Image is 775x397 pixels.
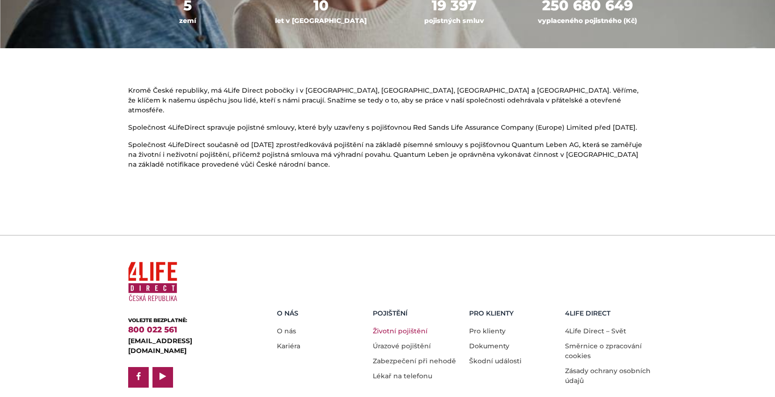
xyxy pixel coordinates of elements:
a: 4Life Direct – Svět [565,327,626,335]
h5: Pro Klienty [469,309,558,317]
p: Kromě České republiky, má 4Life Direct pobočky i v [GEOGRAPHIC_DATA], [GEOGRAPHIC_DATA], [GEOGRAP... [128,86,647,115]
a: O nás [277,327,296,335]
a: Škodní události [469,357,521,365]
div: let v [GEOGRAPHIC_DATA] [261,16,381,26]
div: VOLEJTE BEZPLATNĚ: [128,316,247,324]
a: Směrnice o zpracování cookies [565,342,642,360]
div: zemí [128,16,247,26]
a: Zabezpečení při nehodě [373,357,456,365]
a: Životní pojištění [373,327,427,335]
a: Pro klienty [469,327,506,335]
a: Kariéra [277,342,300,350]
p: Společnost 4LifeDirect spravuje pojistné smlouvy, které byly uzavřeny s pojišťovnou Red Sands Lif... [128,123,647,132]
h5: Pojištění [373,309,462,317]
a: Zásady ochrany osobních údajů [565,367,651,385]
p: Společnost 4LifeDirect současně od [DATE] zprostředkovává pojištění na základě písemné smlouvy s ... [128,140,647,169]
a: 800 022 561 [128,325,177,334]
img: 4Life Direct Česká republika logo [128,258,177,305]
a: [EMAIL_ADDRESS][DOMAIN_NAME] [128,337,192,355]
div: vyplaceného pojistného (Kč) [528,16,647,26]
a: Úrazové pojištění [373,342,431,350]
a: Dokumenty [469,342,509,350]
h5: 4LIFE DIRECT [565,309,654,317]
div: pojistných smluv [395,16,514,26]
h5: O nás [277,309,366,317]
a: Lékař na telefonu [373,372,432,380]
